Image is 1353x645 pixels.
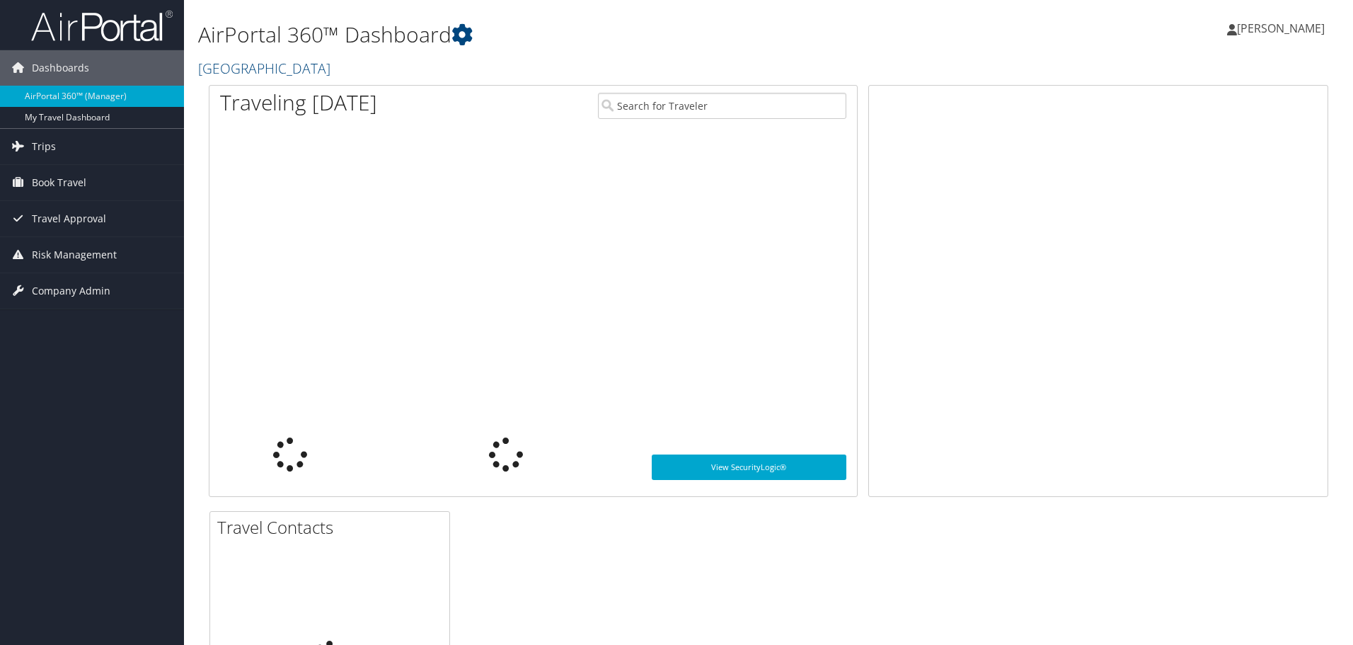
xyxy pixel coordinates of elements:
[32,165,86,200] span: Book Travel
[32,129,56,164] span: Trips
[652,455,846,480] a: View SecurityLogic®
[220,88,377,118] h1: Traveling [DATE]
[198,59,334,78] a: [GEOGRAPHIC_DATA]
[32,50,89,86] span: Dashboards
[31,9,173,42] img: airportal-logo.png
[32,273,110,309] span: Company Admin
[1237,21,1325,36] span: [PERSON_NAME]
[1227,7,1339,50] a: [PERSON_NAME]
[217,515,449,540] h2: Travel Contacts
[198,20,959,50] h1: AirPortal 360™ Dashboard
[32,237,117,273] span: Risk Management
[598,93,846,119] input: Search for Traveler
[32,201,106,236] span: Travel Approval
